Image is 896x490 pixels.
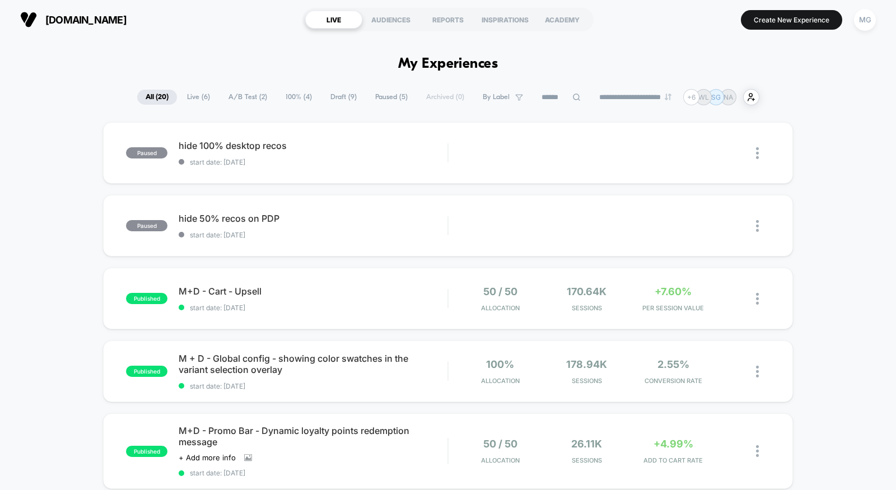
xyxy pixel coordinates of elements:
span: Live ( 6 ) [179,90,218,105]
span: All ( 20 ) [137,90,177,105]
span: published [126,366,167,377]
span: start date: [DATE] [179,469,447,477]
span: start date: [DATE] [179,158,447,166]
span: Sessions [546,377,627,385]
span: By Label [483,93,510,101]
span: Paused ( 5 ) [367,90,416,105]
div: + 6 [683,89,699,105]
span: start date: [DATE] [179,304,447,312]
span: hide 50% recos on PDP [179,213,447,224]
span: M + D - Global config - showing color swatches in the variant selection overlay [179,353,447,375]
img: Visually logo [20,11,37,28]
span: start date: [DATE] [179,382,447,390]
p: NA [724,93,733,101]
span: + Add more info [179,453,236,462]
span: ADD TO CART RATE [633,456,714,464]
span: start date: [DATE] [179,231,447,239]
span: 50 / 50 [483,438,517,450]
button: MG [851,8,879,31]
h1: My Experiences [398,56,498,72]
button: [DOMAIN_NAME] [17,11,130,29]
span: paused [126,220,167,231]
img: close [756,220,759,232]
span: Sessions [546,456,627,464]
span: Sessions [546,304,627,312]
div: MG [854,9,876,31]
div: REPORTS [419,11,477,29]
img: end [665,94,671,100]
img: close [756,293,759,305]
span: 100% ( 4 ) [277,90,320,105]
div: ACADEMY [534,11,591,29]
p: SG [711,93,721,101]
span: Allocation [481,304,520,312]
span: published [126,293,167,304]
p: WL [698,93,709,101]
div: LIVE [305,11,362,29]
img: close [756,366,759,377]
img: close [756,445,759,457]
span: [DOMAIN_NAME] [45,14,127,26]
span: Draft ( 9 ) [322,90,365,105]
span: +7.60% [655,286,692,297]
span: CONVERSION RATE [633,377,714,385]
span: 2.55% [657,358,689,370]
span: +4.99% [654,438,693,450]
span: PER SESSION VALUE [633,304,714,312]
button: Create New Experience [741,10,842,30]
span: M+D - Promo Bar - Dynamic loyalty points redemption message [179,425,447,447]
div: AUDIENCES [362,11,419,29]
span: 50 / 50 [483,286,517,297]
div: INSPIRATIONS [477,11,534,29]
span: 170.64k [567,286,606,297]
span: paused [126,147,167,158]
span: 100% [486,358,514,370]
span: Allocation [481,456,520,464]
span: Allocation [481,377,520,385]
span: published [126,446,167,457]
span: 26.11k [571,438,602,450]
span: M+D - Cart - Upsell [179,286,447,297]
span: hide 100% desktop recos [179,140,447,151]
span: A/B Test ( 2 ) [220,90,276,105]
img: close [756,147,759,159]
span: 178.94k [566,358,607,370]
